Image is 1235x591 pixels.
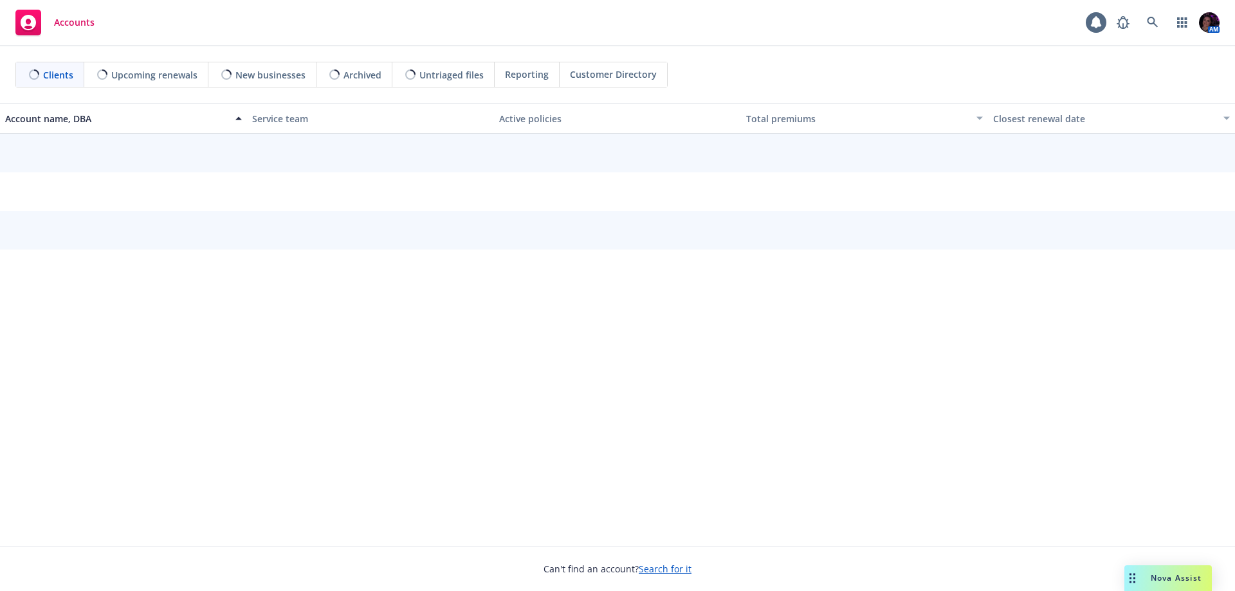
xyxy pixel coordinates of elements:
[1124,565,1140,591] div: Drag to move
[1151,572,1202,583] span: Nova Assist
[252,112,489,125] div: Service team
[741,103,988,134] button: Total premiums
[494,103,741,134] button: Active policies
[235,68,306,82] span: New businesses
[570,68,657,81] span: Customer Directory
[1199,12,1220,33] img: photo
[499,112,736,125] div: Active policies
[639,563,691,575] a: Search for it
[1140,10,1166,35] a: Search
[43,68,73,82] span: Clients
[1110,10,1136,35] a: Report a Bug
[988,103,1235,134] button: Closest renewal date
[419,68,484,82] span: Untriaged files
[1124,565,1212,591] button: Nova Assist
[10,5,100,41] a: Accounts
[505,68,549,81] span: Reporting
[1169,10,1195,35] a: Switch app
[544,562,691,576] span: Can't find an account?
[746,112,969,125] div: Total premiums
[54,17,95,28] span: Accounts
[247,103,494,134] button: Service team
[111,68,197,82] span: Upcoming renewals
[993,112,1216,125] div: Closest renewal date
[5,112,228,125] div: Account name, DBA
[343,68,381,82] span: Archived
